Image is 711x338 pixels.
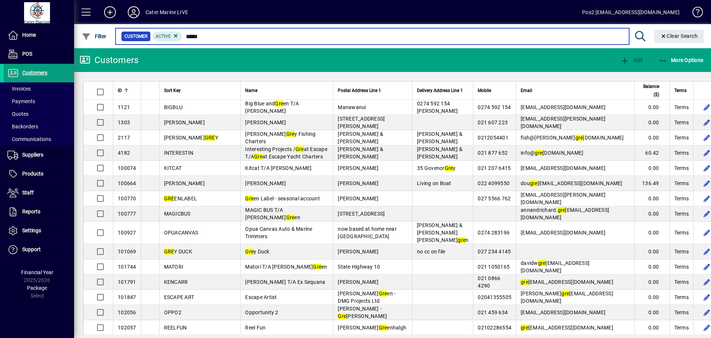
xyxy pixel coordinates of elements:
span: [EMAIL_ADDRESS][DOMAIN_NAME] [521,279,613,285]
em: gre [538,260,546,266]
div: Email [521,86,630,95]
span: [PERSON_NAME] - [PERSON_NAME] [338,306,387,319]
a: Home [4,26,74,45]
mat-chip: Activation Status: Active [153,32,182,41]
em: Gre [245,196,254,201]
span: ESCAPE ART [164,294,194,300]
span: 027 5566 762 [478,196,511,201]
em: gre [575,135,583,141]
em: gre [530,180,538,186]
em: Gre [313,264,321,270]
span: [PERSON_NAME] [245,180,286,186]
span: Terms [674,164,689,172]
span: MAGICBUS [164,211,191,217]
a: Communications [4,133,74,145]
span: [PERSON_NAME] [245,119,286,125]
span: 4182 [118,150,130,156]
span: [PERSON_NAME] [338,249,378,255]
span: OPUACANVAS [164,230,198,236]
span: Home [22,32,36,38]
div: Customers [80,54,138,66]
span: [PERSON_NAME] [164,119,205,125]
span: 101847 [118,294,136,300]
span: Interesting Projects / at Escape T/A at Escape Yacht Charters [245,146,327,160]
span: Opportunity 2 [245,309,278,315]
td: 0.00 [634,206,670,221]
span: fish@[PERSON_NAME] [DOMAIN_NAME] [521,135,624,141]
em: Gre [338,313,346,319]
span: Escape Artist [245,294,277,300]
span: Mobile [478,86,491,95]
em: gre [535,150,543,156]
a: Payments [4,95,74,108]
span: [PERSON_NAME] & [PERSON_NAME] [338,146,383,160]
em: GRE [164,196,174,201]
em: gre [521,325,528,331]
span: Communications [7,136,51,142]
span: Terms [674,210,689,217]
span: MAGIC BUS T/A [PERSON_NAME] en [245,207,300,220]
span: [PERSON_NAME] & [PERSON_NAME] [PERSON_NAME] n [417,222,468,243]
a: POS [4,45,74,63]
span: Delivery Address Line 1 [417,86,463,95]
span: 101791 [118,279,136,285]
span: 100927 [118,230,136,236]
span: 2117 [118,135,130,141]
span: ENLABEL [164,196,197,201]
span: [STREET_ADDRESS][PERSON_NAME] [338,116,385,129]
span: [EMAIL_ADDRESS][DOMAIN_NAME] [521,230,605,236]
span: ID [118,86,122,95]
span: 021 1050165 [478,264,510,270]
span: Support [22,246,41,252]
span: Reports [22,209,40,214]
span: Package [27,285,47,291]
span: Email [521,86,532,95]
a: Support [4,240,74,259]
span: 022 4099550 [478,180,510,186]
span: Opua Canvas Auto & Marine Trimmers [245,226,312,239]
span: dou [EMAIL_ADDRESS][DOMAIN_NAME] [521,180,622,186]
span: no cc on file [417,249,445,255]
span: Terms [674,229,689,236]
td: 0.00 [634,115,670,130]
span: y Duck [245,249,269,255]
span: Name [245,86,257,95]
span: 102056 [118,309,136,315]
span: [PERSON_NAME] & [PERSON_NAME] [338,131,383,144]
span: Terms [674,324,689,331]
button: Add [98,6,122,19]
div: Cater Marine LIVE [146,6,188,18]
span: Active [156,34,171,39]
em: GRE [205,135,215,141]
span: 1121 [118,104,130,110]
span: 027 234 4145 [478,249,511,255]
td: 136.49 [634,176,670,191]
span: Quotes [7,111,29,117]
td: 0.00 [634,191,670,206]
span: Suppliers [22,152,43,158]
span: [PERSON_NAME] T/A Ex Sequana [245,279,325,285]
span: State Highway 10 [338,264,380,270]
span: [PERSON_NAME] Y [164,135,218,141]
span: Terms [674,309,689,316]
em: GRE [164,249,174,255]
td: 0.00 [634,100,670,115]
span: 101744 [118,264,136,270]
span: Payments [7,98,35,104]
span: en Label - seasonal account [245,196,320,201]
span: More Options [658,57,704,63]
span: POS [22,51,32,57]
div: Mobile [478,86,511,95]
button: Filter [80,30,109,43]
a: Settings [4,221,74,240]
span: davidw [EMAIL_ADDRESS][DOMAIN_NAME] [521,260,590,273]
span: Filter [82,33,107,39]
span: Financial Year [21,269,53,275]
span: [PERSON_NAME] [338,165,378,171]
span: 021 207 6415 [478,165,511,171]
td: 0.00 [634,290,670,305]
span: Terms [674,149,689,157]
span: Postal Address Line 1 [338,86,381,95]
span: KITCAT [164,165,182,171]
button: Add [618,53,644,67]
